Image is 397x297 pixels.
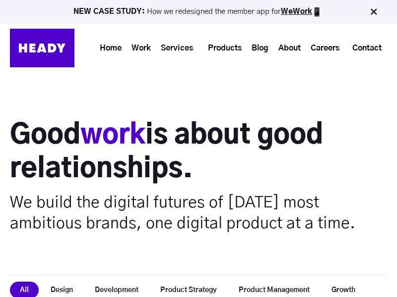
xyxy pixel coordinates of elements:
img: Heady_Logo_Web-01 (1) [10,29,74,67]
p: How we redesigned the member app for [4,7,393,17]
a: Products [203,39,247,57]
a: Careers [306,39,344,57]
img: app emoji [312,7,322,17]
a: Blog [247,39,273,57]
a: Services [156,39,198,57]
a: Contact [347,39,387,57]
h1: Good is about good relationships. [10,119,387,186]
a: Work [127,39,156,57]
a: About [273,39,306,57]
img: Close Bar [369,7,379,17]
p: We build the digital futures of [DATE] most ambitious brands, one digital product at a time. [10,192,387,234]
a: WeWork [281,8,312,15]
div: Navigation Menu [84,39,387,57]
strong: NEW CASE STUDY: [73,8,147,15]
span: work [80,122,145,149]
a: Home [95,39,127,57]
